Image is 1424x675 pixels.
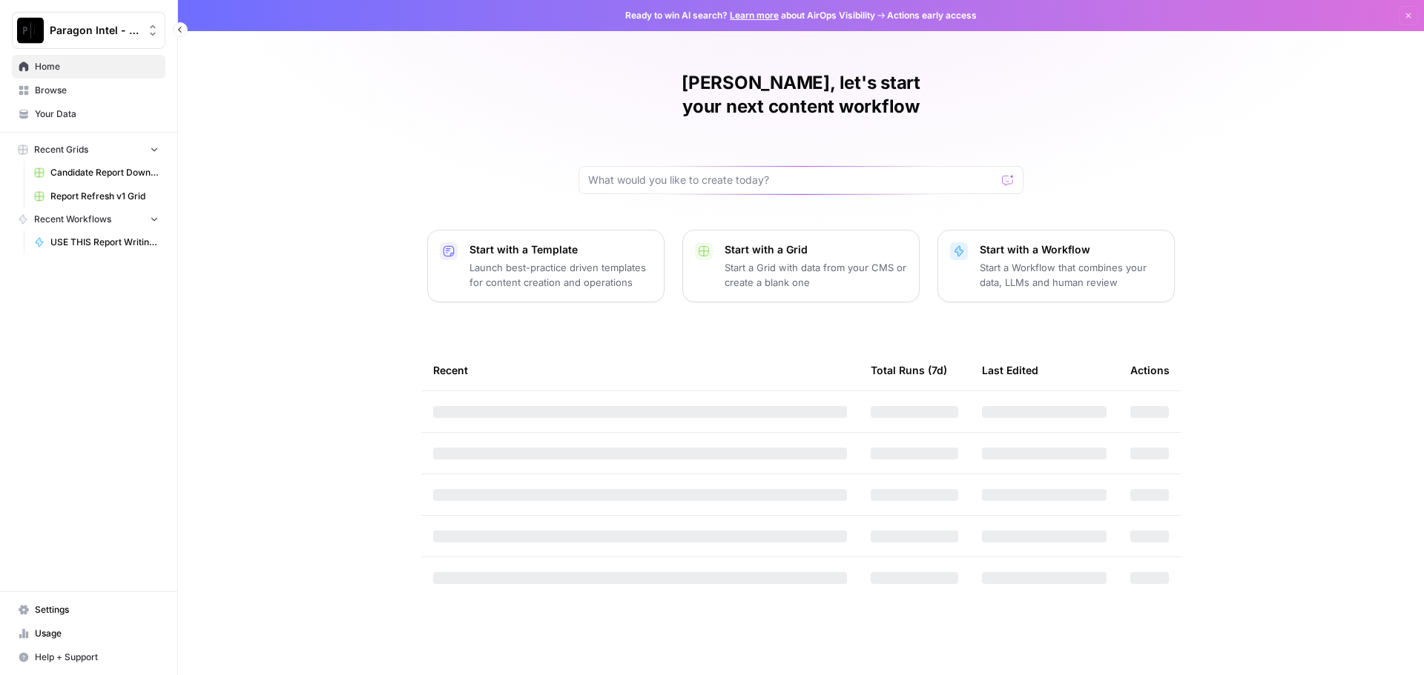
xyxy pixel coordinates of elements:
a: Browse [12,79,165,102]
span: Recent Workflows [34,213,111,226]
span: Actions early access [887,9,977,22]
div: Last Edited [982,350,1038,390]
p: Start a Grid with data from your CMS or create a blank one [725,260,907,290]
div: Actions [1130,350,1170,390]
a: Report Refresh v1 Grid [27,184,165,208]
span: Help + Support [35,651,159,664]
span: Browse [35,84,159,97]
span: Candidate Report Download Sheet [50,166,159,179]
a: Candidate Report Download Sheet [27,161,165,184]
div: Recent [433,350,847,390]
span: Settings [35,603,159,616]
button: Recent Grids [12,139,165,161]
p: Start with a Workflow [980,242,1162,257]
p: Launch best-practice driven templates for content creation and operations [469,260,652,290]
span: Ready to win AI search? about AirOps Visibility [625,9,875,22]
p: Start with a Grid [725,242,907,257]
button: Start with a TemplateLaunch best-practice driven templates for content creation and operations [427,230,665,302]
img: Paragon Intel - Bill / Ty / Colby R&D Logo [17,17,44,44]
span: Paragon Intel - Bill / Ty / [PERSON_NAME] R&D [50,23,139,38]
a: Learn more [730,10,779,21]
span: USE THIS Report Writing Workflow - v2 Gemini One Analysis [50,236,159,249]
p: Start a Workflow that combines your data, LLMs and human review [980,260,1162,290]
a: Your Data [12,102,165,126]
button: Start with a GridStart a Grid with data from your CMS or create a blank one [682,230,920,302]
button: Workspace: Paragon Intel - Bill / Ty / Colby R&D [12,12,165,49]
span: Home [35,60,159,73]
button: Start with a WorkflowStart a Workflow that combines your data, LLMs and human review [937,230,1175,302]
span: Usage [35,627,159,640]
span: Recent Grids [34,143,88,156]
button: Recent Workflows [12,208,165,230]
span: Your Data [35,107,159,121]
h1: [PERSON_NAME], let's start your next content workflow [578,71,1023,119]
p: Start with a Template [469,242,652,257]
span: Report Refresh v1 Grid [50,190,159,203]
button: Help + Support [12,645,165,669]
a: Home [12,55,165,79]
input: What would you like to create today? [588,173,996,187]
a: Usage [12,622,165,645]
a: USE THIS Report Writing Workflow - v2 Gemini One Analysis [27,230,165,254]
div: Total Runs (7d) [871,350,947,390]
a: Settings [12,598,165,622]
